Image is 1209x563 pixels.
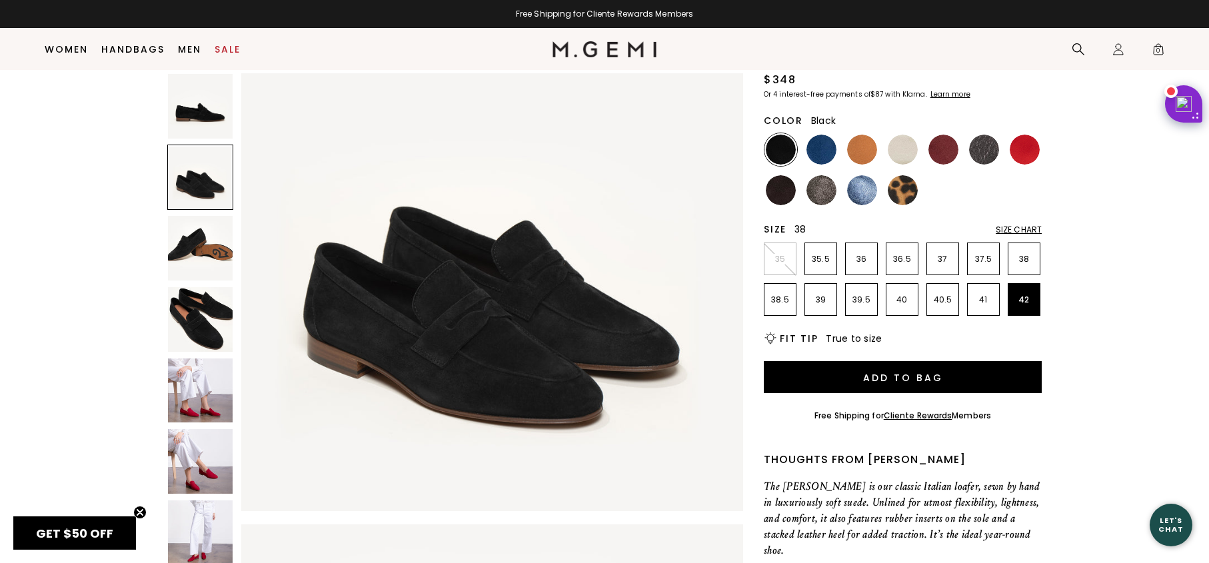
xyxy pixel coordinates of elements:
img: The Sacca Donna [168,74,233,139]
klarna-placement-style-body: Or 4 interest-free payments of [764,89,870,99]
img: Navy [806,135,836,165]
a: Men [178,44,201,55]
img: The Sacca Donna [168,429,233,494]
h2: Size [764,224,786,235]
img: The Sacca Donna [168,216,233,281]
a: Sale [215,44,241,55]
img: Sunset Red [1010,135,1040,165]
p: 40.5 [927,294,958,305]
klarna-placement-style-amount: $87 [870,89,883,99]
button: Add to Bag [764,361,1042,393]
img: The Sacca Donna [241,9,743,510]
p: 37.5 [968,254,999,265]
img: Burgundy [928,135,958,165]
p: 38 [1008,254,1040,265]
div: GET $50 OFFClose teaser [13,516,136,550]
a: Cliente Rewards [884,410,952,421]
button: Close teaser [133,506,147,519]
div: $348 [764,72,796,88]
span: GET $50 OFF [36,525,113,542]
p: The [PERSON_NAME] is our classic Italian loafer, sewn by hand in luxuriously soft suede. Unlined ... [764,478,1042,558]
p: 35.5 [805,254,836,265]
img: The Sacca Donna [168,358,233,423]
div: Let's Chat [1150,516,1192,533]
p: 39.5 [846,294,877,305]
img: Sapphire [847,175,877,205]
p: 37 [927,254,958,265]
a: Learn more [929,91,970,99]
p: 38.5 [764,294,796,305]
img: Dark Gunmetal [969,135,999,165]
p: 39 [805,294,836,305]
img: Black [766,135,796,165]
div: Thoughts from [PERSON_NAME] [764,452,1042,468]
p: 35 [764,254,796,265]
p: 36.5 [886,254,918,265]
div: Size Chart [996,225,1042,235]
img: Light Oatmeal [888,135,918,165]
klarna-placement-style-cta: Learn more [930,89,970,99]
a: Handbags [101,44,165,55]
span: True to size [826,332,882,345]
h2: Fit Tip [780,333,818,344]
p: 40 [886,294,918,305]
a: Women [45,44,88,55]
img: Leopard [888,175,918,205]
div: Free Shipping for Members [814,410,991,421]
img: M.Gemi [553,41,657,57]
img: Luggage [847,135,877,165]
span: 38 [794,223,806,236]
p: 42 [1008,294,1040,305]
klarna-placement-style-body: with Klarna [885,89,928,99]
span: 0 [1152,45,1165,59]
img: The Sacca Donna [168,287,233,352]
p: 41 [968,294,999,305]
p: 36 [846,254,877,265]
h2: Color [764,115,803,126]
span: Black [811,114,836,127]
img: Dark Chocolate [766,175,796,205]
img: Cocoa [806,175,836,205]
